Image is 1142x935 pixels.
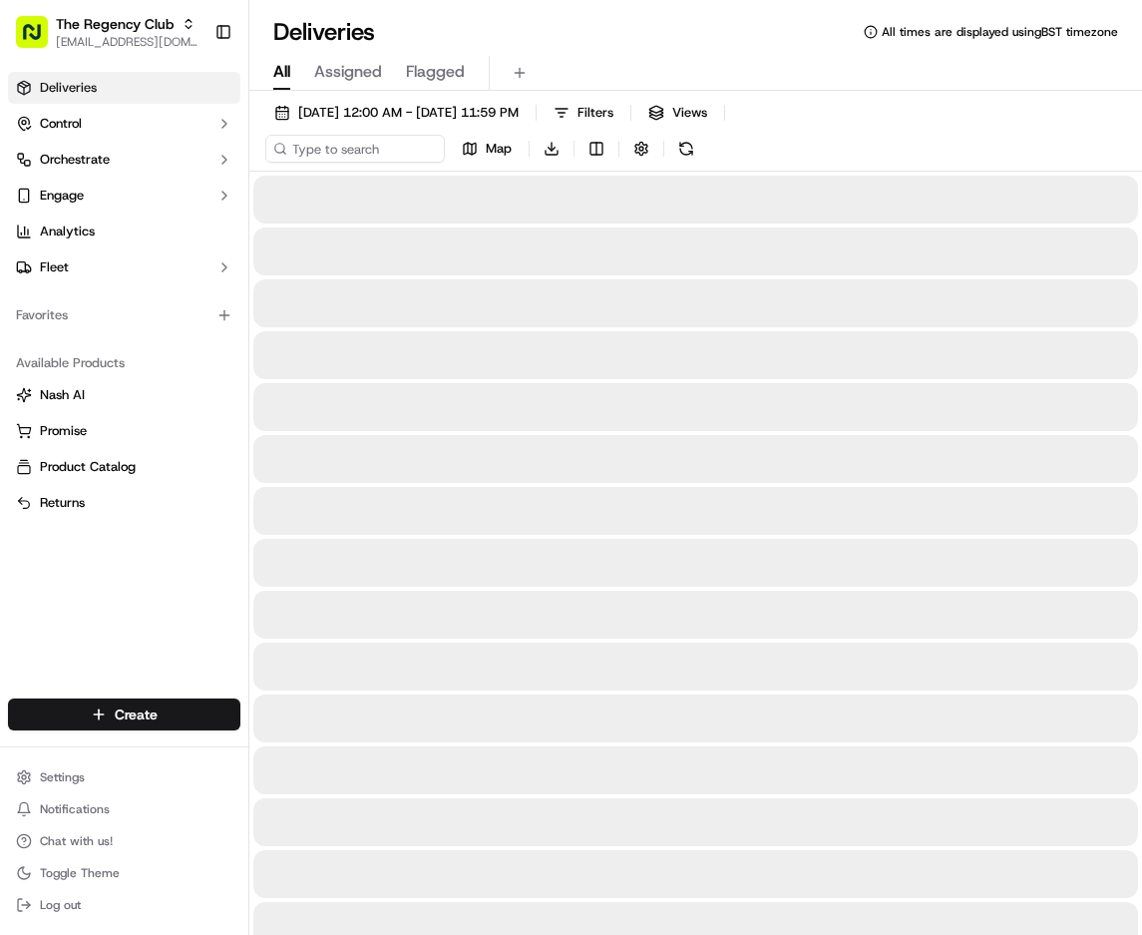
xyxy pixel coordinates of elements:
span: Analytics [40,223,95,240]
button: Toggle Theme [8,859,240,887]
span: Toggle Theme [40,865,120,881]
span: Filters [577,104,613,122]
button: Engage [8,180,240,212]
span: All [273,60,290,84]
button: The Regency Club [56,14,174,34]
button: Settings [8,763,240,791]
button: Log out [8,891,240,919]
button: Control [8,108,240,140]
span: Engage [40,187,84,205]
a: Deliveries [8,72,240,104]
button: Nash AI [8,379,240,411]
span: [DATE] 12:00 AM - [DATE] 11:59 PM [298,104,519,122]
button: Create [8,699,240,730]
div: Favorites [8,299,240,331]
button: Chat with us! [8,827,240,855]
button: The Regency Club[EMAIL_ADDRESS][DOMAIN_NAME] [8,8,206,56]
span: Assigned [314,60,382,84]
span: Product Catalog [40,458,136,476]
button: Product Catalog [8,451,240,483]
span: Nash AI [40,386,85,404]
button: [DATE] 12:00 AM - [DATE] 11:59 PM [265,99,528,127]
span: Flagged [406,60,465,84]
button: Filters [545,99,622,127]
button: Returns [8,487,240,519]
button: Notifications [8,795,240,823]
span: Settings [40,769,85,785]
div: Available Products [8,347,240,379]
span: Returns [40,494,85,512]
span: Control [40,115,82,133]
span: Notifications [40,801,110,817]
a: Returns [16,494,232,512]
a: Analytics [8,216,240,247]
button: Map [453,135,521,163]
span: Create [115,704,158,724]
button: Views [639,99,716,127]
button: Promise [8,415,240,447]
span: Chat with us! [40,833,113,849]
input: Type to search [265,135,445,163]
span: Views [672,104,707,122]
span: Log out [40,897,81,913]
span: Fleet [40,258,69,276]
span: All times are displayed using BST timezone [882,24,1118,40]
span: Promise [40,422,87,440]
span: Orchestrate [40,151,110,169]
span: Map [486,140,512,158]
a: Nash AI [16,386,232,404]
h1: Deliveries [273,16,375,48]
button: Refresh [672,135,700,163]
button: [EMAIL_ADDRESS][DOMAIN_NAME] [56,34,198,50]
a: Promise [16,422,232,440]
span: Deliveries [40,79,97,97]
button: Fleet [8,251,240,283]
a: Product Catalog [16,458,232,476]
button: Orchestrate [8,144,240,176]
